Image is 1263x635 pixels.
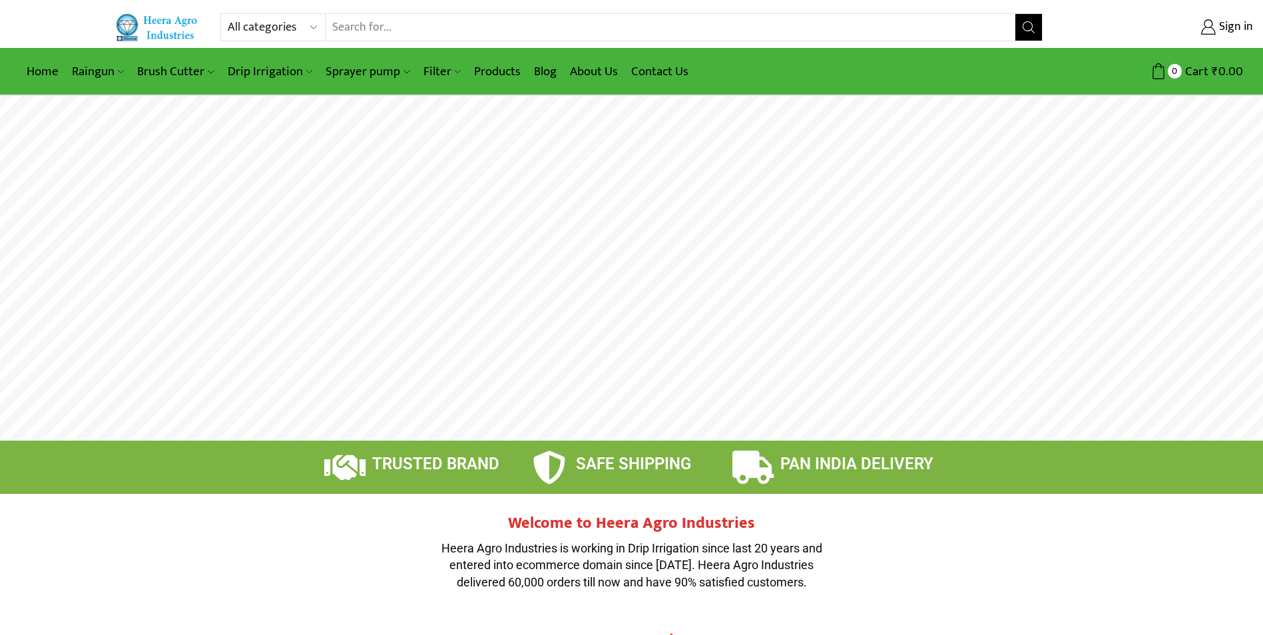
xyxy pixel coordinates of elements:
h2: Welcome to Heera Agro Industries [432,514,832,533]
span: SAFE SHIPPING [576,455,691,473]
span: 0 [1168,64,1182,78]
a: Products [467,56,527,87]
a: Sign in [1063,15,1253,39]
button: Search button [1015,14,1042,41]
bdi: 0.00 [1212,61,1243,82]
a: Blog [527,56,563,87]
p: Heera Agro Industries is working in Drip Irrigation since last 20 years and entered into ecommerc... [432,540,832,591]
span: Cart [1182,63,1208,81]
span: Sign in [1216,19,1253,36]
input: Search for... [326,14,1015,41]
a: Contact Us [625,56,695,87]
a: Sprayer pump [319,56,416,87]
span: PAN INDIA DELIVERY [780,455,933,473]
a: Raingun [65,56,130,87]
a: Home [20,56,65,87]
a: Filter [417,56,467,87]
a: About Us [563,56,625,87]
a: 0 Cart ₹0.00 [1056,59,1243,84]
span: TRUSTED BRAND [372,455,499,473]
a: Drip Irrigation [221,56,319,87]
span: ₹ [1212,61,1218,82]
a: Brush Cutter [130,56,220,87]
